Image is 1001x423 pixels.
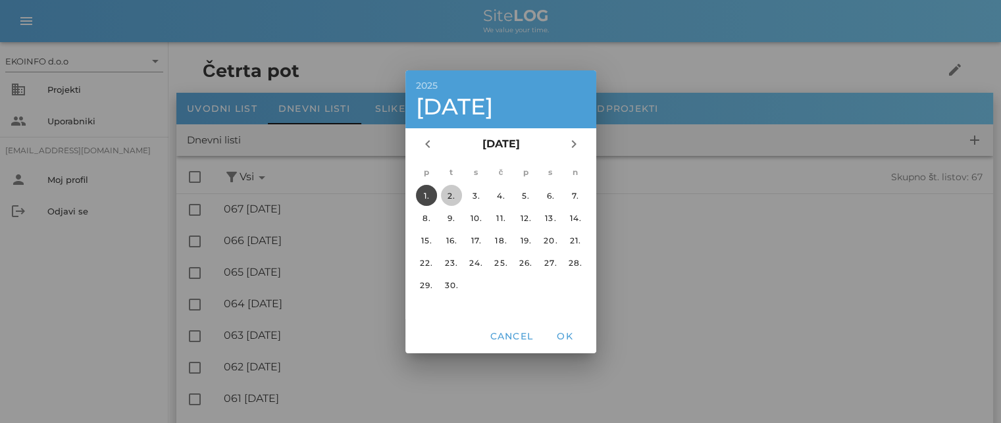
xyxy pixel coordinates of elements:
div: 20. [540,235,561,245]
div: 25. [490,257,511,267]
div: 8. [415,212,436,222]
iframe: Chat Widget [935,360,1001,423]
button: Prejšnji mesec [416,132,440,156]
div: 3. [465,190,486,200]
div: 15. [415,235,436,245]
button: 3. [465,185,486,206]
div: 16. [440,235,461,245]
div: 18. [490,235,511,245]
button: 22. [415,252,436,273]
div: 1. [415,190,436,200]
span: Cancel [489,330,533,342]
div: 26. [515,257,536,267]
button: 10. [465,207,486,228]
button: 6. [540,185,561,206]
button: 25. [490,252,511,273]
div: 2025 [416,81,586,90]
th: t [439,161,463,184]
button: 20. [540,230,561,251]
div: 27. [540,257,561,267]
button: 29. [415,274,436,295]
button: Cancel [484,324,538,348]
button: 2. [440,185,461,206]
button: 21. [565,230,586,251]
button: 8. [415,207,436,228]
th: č [489,161,513,184]
button: 24. [465,252,486,273]
button: 30. [440,274,461,295]
i: chevron_left [420,136,436,152]
th: s [464,161,488,184]
button: 5. [515,185,536,206]
button: 15. [415,230,436,251]
div: 7. [565,190,586,200]
div: 2. [440,190,461,200]
div: 11. [490,212,511,222]
div: 12. [515,212,536,222]
div: Pripomoček za klepet [935,360,1001,423]
button: Naslednji mesec [562,132,586,156]
th: s [538,161,562,184]
button: 19. [515,230,536,251]
div: 13. [540,212,561,222]
div: [DATE] [416,95,586,118]
button: 4. [490,185,511,206]
div: 5. [515,190,536,200]
div: 21. [565,235,586,245]
span: OK [549,330,580,342]
div: 9. [440,212,461,222]
button: 26. [515,252,536,273]
div: 10. [465,212,486,222]
button: 13. [540,207,561,228]
div: 28. [565,257,586,267]
div: 30. [440,280,461,289]
button: 11. [490,207,511,228]
button: 28. [565,252,586,273]
button: 12. [515,207,536,228]
div: 23. [440,257,461,267]
div: 14. [565,212,586,222]
div: 17. [465,235,486,245]
div: 19. [515,235,536,245]
button: 1. [415,185,436,206]
div: 24. [465,257,486,267]
button: [DATE] [476,131,525,157]
button: 27. [540,252,561,273]
button: OK [544,324,586,348]
div: 6. [540,190,561,200]
div: 4. [490,190,511,200]
div: 22. [415,257,436,267]
button: 7. [565,185,586,206]
div: 29. [415,280,436,289]
th: p [513,161,537,184]
button: 9. [440,207,461,228]
button: 23. [440,252,461,273]
button: 18. [490,230,511,251]
th: n [563,161,587,184]
th: p [415,161,438,184]
i: chevron_right [566,136,582,152]
button: 17. [465,230,486,251]
button: 16. [440,230,461,251]
button: 14. [565,207,586,228]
